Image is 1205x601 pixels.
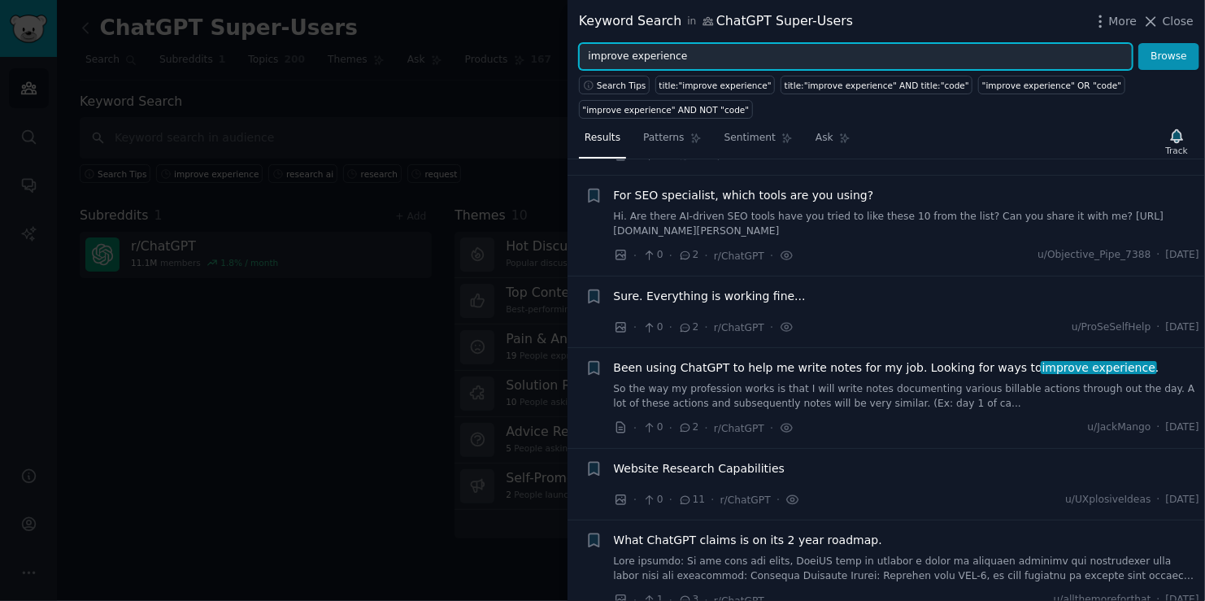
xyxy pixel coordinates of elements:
span: · [770,247,773,264]
a: What ChatGPT claims is on its 2 year roadmap. [614,532,882,549]
span: · [1157,420,1160,435]
span: 11 [678,493,705,507]
a: title:"improve experience" [655,76,775,94]
span: Patterns [643,131,684,146]
span: · [633,420,637,437]
a: Website Research Capabilities [614,460,785,477]
a: So the way my profession works is that I will write notes documenting various billable actions th... [614,382,1200,411]
span: · [633,319,637,336]
span: [DATE] [1166,493,1199,507]
span: u/Objective_Pipe_7388 [1038,248,1151,263]
span: · [633,247,637,264]
span: r/ChatGPT [714,250,764,262]
span: Results [585,131,620,146]
span: Ask [816,131,833,146]
span: · [669,491,672,508]
a: Sure. Everything is working fine... [614,288,806,305]
span: · [770,319,773,336]
span: 0 [642,320,663,335]
span: · [669,247,672,264]
a: For SEO specialist, which tools are you using? [614,187,874,204]
span: u/ProSeSelfHelp [1072,320,1151,335]
span: · [705,420,708,437]
span: in [687,15,696,29]
a: Results [579,125,626,159]
a: "improve experience" OR "code" [978,76,1125,94]
span: 0 [642,248,663,263]
a: Sentiment [719,125,798,159]
span: r/ChatGPT [720,494,771,506]
div: Track [1166,145,1188,156]
span: · [705,319,708,336]
a: Hi. Are there AI-driven SEO tools have you tried to like these 10 from the list? Can you share it... [614,210,1200,238]
span: Search Tips [597,80,646,91]
button: Search Tips [579,76,650,94]
div: title:"improve experience" AND title:"code" [785,80,969,91]
a: "improve experience" AND NOT "code" [579,100,753,119]
div: "improve experience" OR "code" [982,80,1121,91]
span: · [1157,320,1160,335]
span: · [669,420,672,437]
span: · [770,420,773,437]
a: Patterns [637,125,707,159]
span: u/UXplosiveIdeas [1065,493,1151,507]
span: · [669,319,672,336]
span: r/ChatGPT [714,423,764,434]
span: Close [1163,13,1194,30]
span: u/JackMango [1088,420,1151,435]
span: Sentiment [724,131,776,146]
span: r/ChatGPT [714,322,764,333]
div: "improve experience" AND NOT "code" [583,104,750,115]
a: Been using ChatGPT to help me write notes for my job. Looking for ways toimprove experience. [614,359,1159,377]
span: Been using ChatGPT to help me write notes for my job. Looking for ways to . [614,359,1159,377]
input: Try a keyword related to your business [579,43,1133,71]
span: · [1157,493,1160,507]
div: title:"improve experience" [659,80,772,91]
span: improve experience [1041,361,1157,374]
span: · [705,247,708,264]
span: 2 [678,420,698,435]
button: More [1092,13,1138,30]
a: Lore ipsumdo: Si ame cons adi elits, DoeiUS temp in utlabor e dolor ma aliquaen adminimv qui nost... [614,555,1200,583]
span: 2 [678,320,698,335]
span: · [777,491,780,508]
span: 0 [642,420,663,435]
button: Track [1160,124,1194,159]
a: Ask [810,125,856,159]
button: Close [1142,13,1194,30]
span: 2 [678,248,698,263]
span: [DATE] [1166,420,1199,435]
span: [DATE] [1166,320,1199,335]
span: · [1157,248,1160,263]
span: 0 [642,493,663,507]
span: [DATE] [1166,248,1199,263]
div: Keyword Search ChatGPT Super-Users [579,11,853,32]
span: · [633,491,637,508]
a: title:"improve experience" AND title:"code" [781,76,972,94]
span: More [1109,13,1138,30]
span: · [711,491,714,508]
button: Browse [1138,43,1199,71]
